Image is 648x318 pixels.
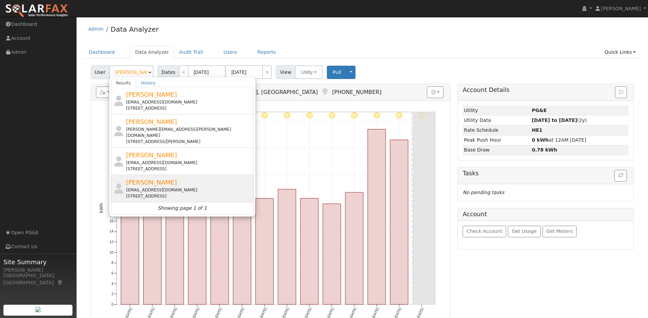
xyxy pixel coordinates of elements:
img: SolarFax [5,4,69,18]
div: [PERSON_NAME] [3,267,73,274]
span: (2y) [532,117,587,123]
i: 8/26 - Clear [284,112,290,119]
td: Utility Data [463,115,531,125]
span: View [276,65,295,79]
text: 14 [110,230,114,234]
a: Quick Links [599,46,641,59]
rect: onclick="" [323,204,341,305]
span: [GEOGRAPHIC_DATA], [GEOGRAPHIC_DATA] [201,89,318,95]
button: Utility [295,65,323,79]
span: [PERSON_NAME] [126,152,177,159]
span: User [91,65,110,79]
rect: onclick="" [143,175,161,305]
a: < [179,65,188,79]
div: [EMAIL_ADDRESS][DOMAIN_NAME] [126,187,252,193]
i: 8/27 - Clear [306,112,313,119]
text: 12 [110,240,114,244]
a: Data Analyzer [130,46,174,59]
div: [PERSON_NAME][EMAIL_ADDRESS][PERSON_NAME][DOMAIN_NAME] [126,126,252,139]
rect: onclick="" [278,189,296,304]
i: Showing page 1 of 1 [158,205,207,212]
td: Rate Schedule [463,125,531,135]
h5: Tasks [463,170,629,177]
text: 10 [110,251,114,254]
span: [PERSON_NAME] [126,118,177,125]
div: [STREET_ADDRESS] [126,193,252,199]
span: [PERSON_NAME] [126,91,177,98]
td: Utility [463,106,531,115]
h5: Account [463,211,487,218]
h5: Account Details [463,86,629,94]
strong: [DATE] to [DATE] [532,117,577,123]
button: Refresh [614,170,627,181]
a: Map [57,280,63,285]
button: Get Meters [543,226,577,237]
i: No pending tasks [463,190,504,195]
div: [GEOGRAPHIC_DATA], [GEOGRAPHIC_DATA] [3,272,73,286]
div: [STREET_ADDRESS] [126,166,252,172]
text: 8 [111,261,113,265]
strong: B [532,127,542,133]
button: Pull [327,66,347,79]
i: 8/28 - Clear [329,112,335,119]
rect: onclick="" [121,209,139,305]
input: Select a User [109,65,153,79]
span: [PHONE_NUMBER] [332,89,381,95]
rect: onclick="" [255,198,273,304]
rect: onclick="" [345,192,363,304]
a: Reports [252,46,281,59]
text: 2 [111,292,113,296]
i: 8/30 - Clear [373,112,380,119]
strong: 0.78 kWh [532,147,557,153]
a: Map [321,89,329,95]
a: Admin [88,26,104,32]
a: Users [218,46,242,59]
a: History [136,79,161,87]
a: Results [111,79,136,87]
text: 6 [111,271,113,275]
div: [STREET_ADDRESS][PERSON_NAME] [126,139,252,145]
div: [EMAIL_ADDRESS][DOMAIN_NAME] [126,99,252,105]
i: 8/31 - Clear [396,112,402,119]
text: 4 [111,282,113,286]
rect: onclick="" [300,198,318,305]
span: Check Account [467,228,502,234]
span: Get Meters [546,228,573,234]
rect: onclick="" [390,140,408,304]
rect: onclick="" [166,134,184,305]
div: [EMAIL_ADDRESS][DOMAIN_NAME] [126,160,252,166]
text: kWh [99,203,104,213]
text: 16 [110,219,114,223]
button: Check Account [463,226,506,237]
text: 0 [111,303,113,306]
i: 8/29 - Clear [351,112,358,119]
span: Dates [157,65,179,79]
td: Base Draw [463,145,531,155]
rect: onclick="" [368,129,386,305]
a: Data Analyzer [111,25,159,33]
a: Audit Trail [174,46,208,59]
td: at 12AM [DATE] [531,135,629,145]
span: [PERSON_NAME] [601,6,641,11]
span: Get Usage [512,228,537,234]
rect: onclick="" [211,168,229,304]
rect: onclick="" [188,139,206,305]
a: Dashboard [84,46,120,59]
strong: 0 kWh [532,137,549,143]
span: [PERSON_NAME] [126,179,177,186]
span: Site Summary [3,257,73,267]
td: Peak Push Hour [463,135,531,145]
div: [STREET_ADDRESS] [126,105,252,111]
a: > [262,65,272,79]
button: Get Usage [508,226,541,237]
strong: ID: 17245571, authorized: 09/02/25 [532,108,547,113]
rect: onclick="" [233,212,251,304]
span: Pull [333,69,341,75]
button: Issue History [615,86,627,98]
img: retrieve [35,307,41,312]
i: 8/25 - Clear [261,112,268,119]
